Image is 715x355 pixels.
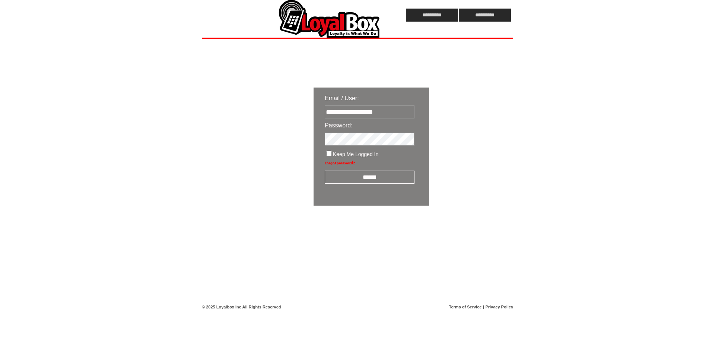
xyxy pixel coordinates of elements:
span: Password: [325,122,353,129]
span: Keep Me Logged In [333,151,378,157]
a: Forgot password? [325,161,355,165]
span: Email / User: [325,95,359,101]
a: Privacy Policy [485,305,513,309]
span: © 2025 Loyalbox Inc All Rights Reserved [202,305,281,309]
img: transparent.png [451,224,488,234]
span: | [483,305,484,309]
a: Terms of Service [449,305,482,309]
